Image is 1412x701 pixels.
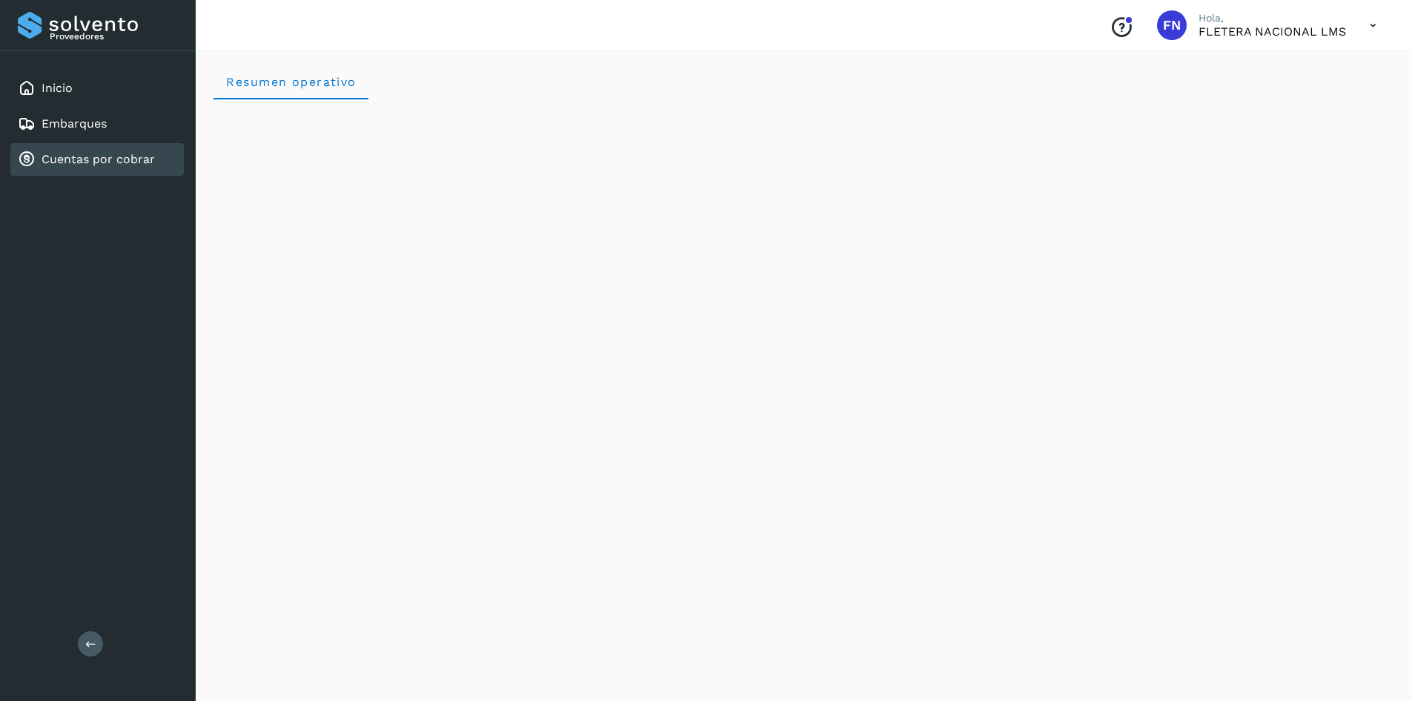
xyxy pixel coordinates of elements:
p: FLETERA NACIONAL LMS [1199,24,1346,39]
a: Embarques [42,116,107,131]
div: Embarques [10,108,184,140]
p: Proveedores [50,31,178,42]
a: Inicio [42,81,73,95]
div: Inicio [10,72,184,105]
p: Hola, [1199,12,1346,24]
a: Cuentas por cobrar [42,152,155,166]
div: Cuentas por cobrar [10,143,184,176]
span: Resumen operativo [225,75,357,89]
